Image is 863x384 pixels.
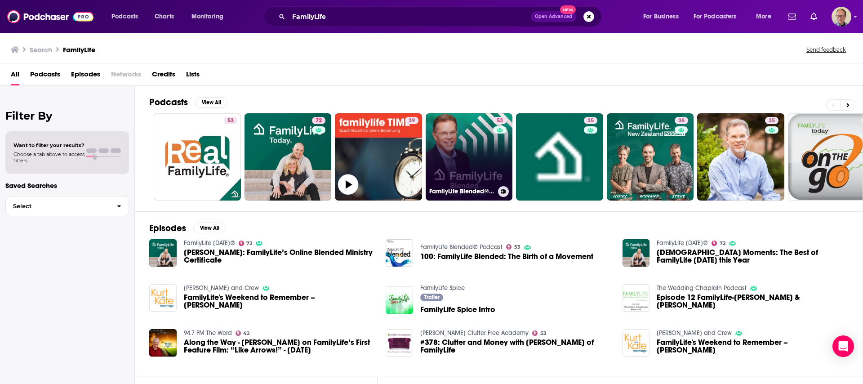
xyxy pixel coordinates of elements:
a: 39 [335,113,422,201]
span: Podcasts [111,10,138,23]
img: Ron Deal: FamilyLife’s Online Blended Ministry Certificate [149,239,177,267]
a: #378: Clutter and Money with Ron Deal of FamilyLife [386,329,413,357]
a: 53 [506,244,520,250]
span: 35 [769,116,775,125]
a: Podcasts [30,67,60,85]
a: FamilyLife's Weekend to Remember – Jim Davis [657,339,848,354]
a: FamilyLife Today® [657,239,708,247]
button: Show profile menu [832,7,851,27]
span: Charts [155,10,174,23]
span: [DEMOGRAPHIC_DATA] Moments: The Best of FamilyLife [DATE] this Year [657,249,848,264]
a: Show notifications dropdown [784,9,800,24]
span: Logged in as tommy.lynch [832,7,851,27]
span: New [560,5,576,14]
a: Lists [186,67,200,85]
span: 53 [497,116,503,125]
button: Select [5,196,129,216]
a: 72 [245,113,332,201]
span: For Business [643,10,679,23]
span: 72 [316,116,322,125]
a: FamilyLife's Weekend to Remember – Jim Davis [184,294,375,309]
a: 72 [312,117,325,124]
a: Credits [152,67,175,85]
a: 53FamilyLife Blended® Podcast [426,113,513,201]
span: 53 [540,331,547,335]
button: Open AdvancedNew [531,11,576,22]
span: For Podcasters [694,10,737,23]
a: Karl and Crew [657,329,732,337]
a: 36 [607,113,694,201]
a: 53 [532,330,547,336]
a: 36 [675,117,688,124]
a: 35 [584,117,597,124]
span: 42 [243,331,249,335]
span: Trailer [424,295,440,300]
div: Search podcasts, credits, & more... [272,6,610,27]
span: Monitoring [191,10,223,23]
span: 53 [514,245,520,249]
h2: Filter By [5,109,129,122]
span: 35 [587,116,594,125]
a: All [11,67,19,85]
span: 39 [409,116,415,125]
a: 100: FamilyLife Blended: The Birth of a Movement [420,253,593,260]
span: Along the Way - [PERSON_NAME] on FamilyLife’s First Feature Film: “Like Arrows!” - [DATE] [184,339,375,354]
span: Choose a tab above to access filters. [13,151,85,164]
a: 72 [712,241,725,246]
a: Episodes [71,67,100,85]
button: open menu [750,9,783,24]
button: open menu [637,9,690,24]
a: Jesus Moments: The Best of FamilyLife Today this Year [657,249,848,264]
h3: FamilyLife Blended® Podcast [429,188,494,195]
span: FamilyLife's Weekend to Remember – [PERSON_NAME] [657,339,848,354]
span: Networks [111,67,141,85]
a: 42 [236,330,250,336]
a: FamilyLife Today® [184,239,235,247]
h2: Podcasts [149,97,188,108]
span: 36 [678,116,685,125]
span: Open Advanced [535,14,572,19]
a: #378: Clutter and Money with Ron Deal of FamilyLife [420,339,612,354]
span: Episode 12 FamilyLife-[PERSON_NAME] & [PERSON_NAME] [657,294,848,309]
a: Karl and Crew [184,284,259,292]
div: Open Intercom Messenger [832,335,854,357]
img: FamilyLife's Weekend to Remember – Jim Davis [623,329,650,357]
img: Along the Way - Bob Lepine on FamilyLife’s First Feature Film: “Like Arrows!” - April 28, 2018 [149,329,177,357]
a: Along the Way - Bob Lepine on FamilyLife’s First Feature Film: “Like Arrows!” - April 28, 2018 [184,339,375,354]
span: 53 [227,116,234,125]
a: FamilyLife's Weekend to Remember – Jim Davis [149,284,177,312]
span: More [756,10,771,23]
img: Podchaser - Follow, Share and Rate Podcasts [7,8,93,25]
a: 53 [493,117,507,124]
a: Episode 12 FamilyLife-Dave & Jane Rossiter [657,294,848,309]
a: 72 [239,241,253,246]
a: 94.7 FM The Word [184,329,232,337]
a: Ron Deal: FamilyLife’s Online Blended Ministry Certificate [184,249,375,264]
a: 39 [405,117,418,124]
span: FamilyLife's Weekend to Remember – [PERSON_NAME] [184,294,375,309]
button: View All [193,223,226,233]
a: FamilyLife Spice Intro [420,306,495,313]
h2: Episodes [149,223,186,234]
img: 100: FamilyLife Blended: The Birth of a Movement [386,239,413,267]
a: FamilyLife Spice [420,284,465,292]
a: Charts [149,9,179,24]
img: FamilyLife Spice Intro [386,286,413,314]
a: 35 [697,113,784,201]
p: Saved Searches [5,181,129,190]
img: Jesus Moments: The Best of FamilyLife Today this Year [623,239,650,267]
a: PodcastsView All [149,97,227,108]
img: Episode 12 FamilyLife-Dave & Jane Rossiter [623,284,650,312]
a: 35 [516,113,603,201]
